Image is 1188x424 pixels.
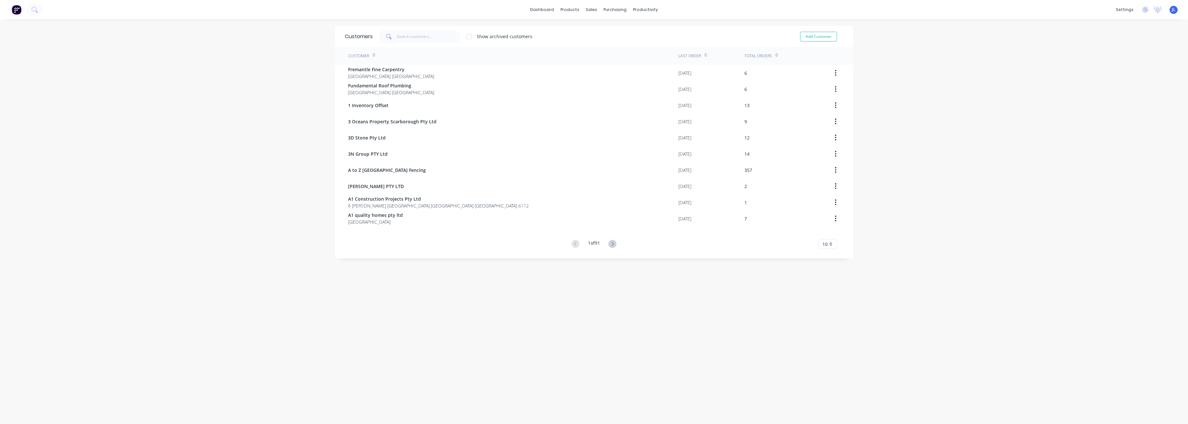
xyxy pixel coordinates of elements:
div: productivity [630,5,661,15]
span: A1 quality homes pty ltd [348,212,403,218]
div: 14 [744,151,750,157]
div: Show archived customers [477,33,532,40]
span: [GEOGRAPHIC_DATA] [GEOGRAPHIC_DATA] [348,89,434,96]
span: 10 [822,241,828,248]
span: A1 Construction Projects Pty Ltd [348,195,529,202]
div: purchasing [600,5,630,15]
div: [DATE] [678,134,691,141]
img: Factory [12,5,21,15]
div: 357 [744,167,752,173]
span: 8 [PERSON_NAME] [GEOGRAPHIC_DATA] [GEOGRAPHIC_DATA] [GEOGRAPHIC_DATA] 6112 [348,202,529,209]
div: Customer [348,53,369,59]
div: [DATE] [678,167,691,173]
button: Add Customer [800,32,837,41]
div: [DATE] [678,151,691,157]
div: 1 of 91 [588,240,600,249]
div: [DATE] [678,86,691,93]
div: [DATE] [678,183,691,190]
div: 1 [744,199,747,206]
div: 7 [744,215,747,222]
span: Fundamental Roof Plumbing [348,82,434,89]
span: [PERSON_NAME] PTY LTD [348,183,404,190]
div: Last Order [678,53,701,59]
div: 9 [744,118,747,125]
span: Fremantle Fine Carpentry [348,66,434,73]
span: 3D Stone Pty Ltd [348,134,386,141]
div: sales [583,5,600,15]
span: [GEOGRAPHIC_DATA] [GEOGRAPHIC_DATA] [348,73,434,80]
span: A to Z [GEOGRAPHIC_DATA] Fencing [348,167,426,173]
span: 3 Oceans Property Scarborough Pty Ltd [348,118,436,125]
div: products [557,5,583,15]
a: dashboard [527,5,557,15]
div: settings [1113,5,1137,15]
div: [DATE] [678,199,691,206]
span: 3N Group PTY Ltd [348,151,388,157]
div: [DATE] [678,118,691,125]
div: Total Orders [744,53,772,59]
span: 1 Inventory Offset [348,102,389,109]
div: 6 [744,70,747,76]
span: JL [1172,7,1175,13]
div: 12 [744,134,750,141]
div: 13 [744,102,750,109]
div: Customers [345,33,373,40]
span: [GEOGRAPHIC_DATA] [348,218,403,225]
div: [DATE] [678,215,691,222]
div: 6 [744,86,747,93]
div: [DATE] [678,102,691,109]
div: 2 [744,183,747,190]
input: Search customers... [397,30,460,43]
div: [DATE] [678,70,691,76]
